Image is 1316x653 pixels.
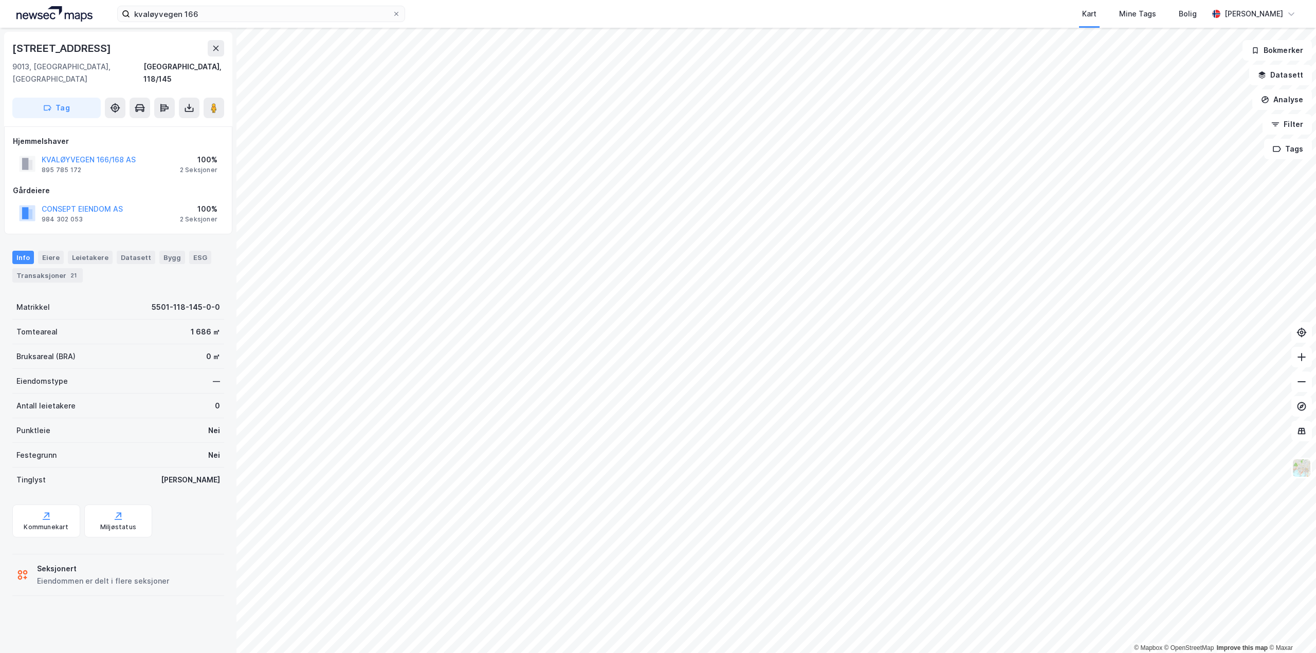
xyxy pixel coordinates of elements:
[42,215,83,223] div: 984 302 053
[38,251,64,264] div: Eiere
[1249,65,1312,85] button: Datasett
[16,400,76,412] div: Antall leietakere
[208,449,220,461] div: Nei
[1119,8,1156,20] div: Mine Tags
[1265,604,1316,653] iframe: Chat Widget
[16,424,50,437] div: Punktleie
[1242,40,1312,61] button: Bokmerker
[13,135,224,147] div: Hjemmelshaver
[37,563,169,575] div: Seksjonert
[159,251,185,264] div: Bygg
[16,350,76,363] div: Bruksareal (BRA)
[206,350,220,363] div: 0 ㎡
[117,251,155,264] div: Datasett
[12,61,143,85] div: 9013, [GEOGRAPHIC_DATA], [GEOGRAPHIC_DATA]
[42,166,81,174] div: 895 785 172
[161,474,220,486] div: [PERSON_NAME]
[12,251,34,264] div: Info
[1134,644,1162,651] a: Mapbox
[189,251,211,264] div: ESG
[130,6,392,22] input: Søk på adresse, matrikkel, gårdeiere, leietakere eller personer
[16,449,57,461] div: Festegrunn
[24,523,68,531] div: Kommunekart
[1292,458,1311,478] img: Z
[68,270,79,281] div: 21
[180,166,217,174] div: 2 Seksjoner
[13,184,224,197] div: Gårdeiere
[1252,89,1312,110] button: Analyse
[1265,604,1316,653] div: Kontrollprogram for chat
[16,6,93,22] img: logo.a4113a55bc3d86da70a041830d287a7e.svg
[215,400,220,412] div: 0
[16,301,50,313] div: Matrikkel
[1179,8,1197,20] div: Bolig
[1264,139,1312,159] button: Tags
[16,326,58,338] div: Tomteareal
[180,203,217,215] div: 100%
[1082,8,1096,20] div: Kart
[12,40,113,57] div: [STREET_ADDRESS]
[12,98,101,118] button: Tag
[1263,114,1312,135] button: Filter
[143,61,224,85] div: [GEOGRAPHIC_DATA], 118/145
[16,474,46,486] div: Tinglyst
[1217,644,1268,651] a: Improve this map
[180,215,217,223] div: 2 Seksjoner
[68,251,113,264] div: Leietakere
[191,326,220,338] div: 1 686 ㎡
[208,424,220,437] div: Nei
[100,523,136,531] div: Miljøstatus
[1224,8,1283,20] div: [PERSON_NAME]
[180,154,217,166] div: 100%
[213,375,220,387] div: —
[152,301,220,313] div: 5501-118-145-0-0
[16,375,68,387] div: Eiendomstype
[37,575,169,587] div: Eiendommen er delt i flere seksjoner
[12,268,83,283] div: Transaksjoner
[1164,644,1214,651] a: OpenStreetMap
